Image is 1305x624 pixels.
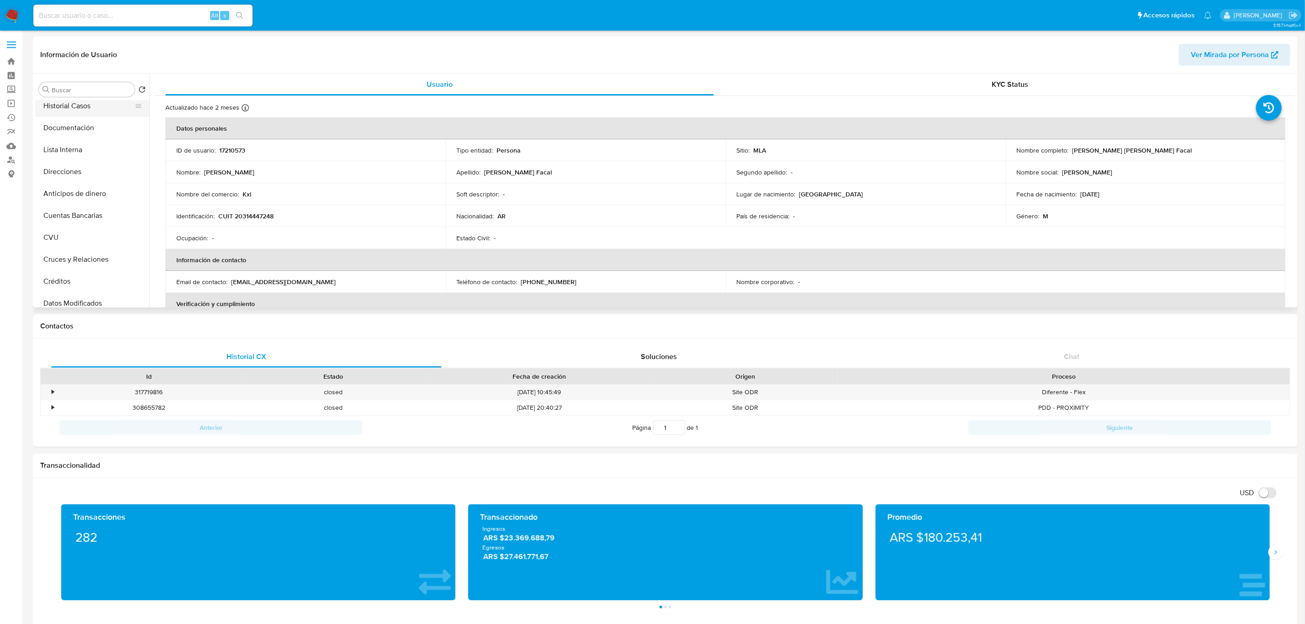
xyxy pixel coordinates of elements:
[633,420,698,435] span: Página de
[35,161,149,183] button: Direcciones
[736,190,795,198] p: Lugar de nacimiento :
[484,168,552,176] p: [PERSON_NAME] Facal
[753,146,766,154] p: MLA
[63,372,235,381] div: Id
[736,278,794,286] p: Nombre corporativo :
[57,400,241,415] div: 308655782
[138,86,146,96] button: Volver al orden por defecto
[248,372,419,381] div: Estado
[653,400,838,415] div: Site ODR
[736,212,789,220] p: País de residencia :
[844,372,1284,381] div: Proceso
[223,11,226,20] span: s
[736,168,787,176] p: Segundo apellido :
[696,423,698,432] span: 1
[456,190,499,198] p: Soft descriptor :
[456,278,517,286] p: Teléfono de contacto :
[427,79,453,90] span: Usuario
[793,212,795,220] p: -
[1289,11,1298,20] a: Salir
[1062,168,1112,176] p: [PERSON_NAME]
[176,190,239,198] p: Nombre del comercio :
[503,190,505,198] p: -
[660,372,831,381] div: Origen
[456,146,493,154] p: Tipo entidad :
[35,249,149,270] button: Cruces y Relaciones
[59,420,362,435] button: Anterior
[456,168,481,176] p: Apellido :
[40,461,1290,470] h1: Transaccionalidad
[426,400,653,415] div: [DATE] 20:40:27
[992,79,1029,90] span: KYC Status
[57,385,241,400] div: 317719816
[35,205,149,227] button: Cuentas Bancarias
[231,278,336,286] p: [EMAIL_ADDRESS][DOMAIN_NAME]
[798,278,800,286] p: -
[521,278,576,286] p: [PHONE_NUMBER]
[204,168,254,176] p: [PERSON_NAME]
[791,168,793,176] p: -
[211,11,218,20] span: Alt
[35,117,149,139] button: Documentación
[497,146,521,154] p: Persona
[35,183,149,205] button: Anticipos de dinero
[40,50,117,59] h1: Información de Usuario
[227,351,266,362] span: Historial CX
[494,234,496,242] p: -
[968,420,1271,435] button: Siguiente
[52,86,131,94] input: Buscar
[736,146,750,154] p: Sitio :
[35,227,149,249] button: CVU
[52,388,54,397] div: •
[1064,351,1079,362] span: Chat
[1144,11,1195,20] span: Accesos rápidos
[1016,146,1068,154] p: Nombre completo :
[243,190,251,198] p: Kxl
[35,95,142,117] button: Historial Casos
[165,103,239,112] p: Actualizado hace 2 meses
[641,351,677,362] span: Soluciones
[432,372,647,381] div: Fecha de creación
[176,146,216,154] p: ID de usuario :
[33,10,253,21] input: Buscar usuario o caso...
[1016,168,1058,176] p: Nombre social :
[35,270,149,292] button: Créditos
[838,400,1290,415] div: PDD - PROXIMITY
[35,139,149,161] button: Lista Interna
[1080,190,1099,198] p: [DATE]
[1234,11,1285,20] p: andres.vilosio@mercadolibre.com
[176,234,208,242] p: Ocupación :
[1016,190,1077,198] p: Fecha de nacimiento :
[1072,146,1192,154] p: [PERSON_NAME] [PERSON_NAME] Facal
[165,249,1285,271] th: Información de contacto
[799,190,863,198] p: [GEOGRAPHIC_DATA]
[1016,212,1039,220] p: Género :
[497,212,506,220] p: AR
[456,234,490,242] p: Estado Civil :
[426,385,653,400] div: [DATE] 10:45:49
[176,278,227,286] p: Email de contacto :
[52,403,54,412] div: •
[1191,44,1269,66] span: Ver Mirada por Persona
[176,168,201,176] p: Nombre :
[838,385,1290,400] div: Diferente - Flex
[165,293,1285,315] th: Verificación y cumplimiento
[165,117,1285,139] th: Datos personales
[176,212,215,220] p: Identificación :
[456,212,494,220] p: Nacionalidad :
[653,385,838,400] div: Site ODR
[40,322,1290,331] h1: Contactos
[241,385,426,400] div: closed
[241,400,426,415] div: closed
[230,9,249,22] button: search-icon
[35,292,149,314] button: Datos Modificados
[1043,212,1048,220] p: M
[212,234,214,242] p: -
[1204,11,1212,19] a: Notificaciones
[42,86,50,93] button: Buscar
[1179,44,1290,66] button: Ver Mirada por Persona
[219,146,245,154] p: 17210573
[218,212,274,220] p: CUIT 20314447248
